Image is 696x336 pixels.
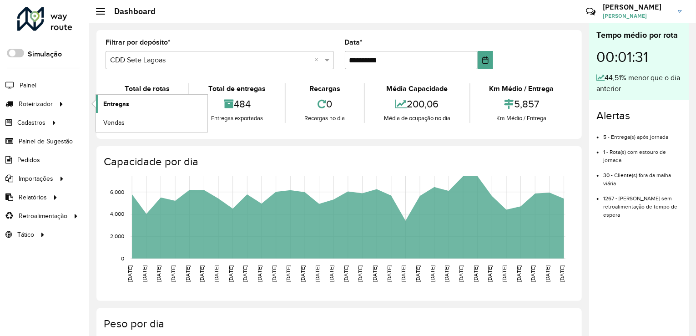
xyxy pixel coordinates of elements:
span: Tático [17,230,34,239]
text: 4,000 [110,211,124,217]
text: [DATE] [314,265,320,282]
a: Contato Rápido [581,2,600,21]
text: [DATE] [213,265,219,282]
li: 1 - Rota(s) com estouro de jornada [603,141,682,164]
text: [DATE] [386,265,392,282]
text: 2,000 [110,233,124,239]
span: Painel de Sugestão [19,137,73,146]
span: Painel [20,81,36,90]
span: Retroalimentação [19,211,67,221]
text: [DATE] [199,265,205,282]
div: 484 [192,94,282,114]
div: Recargas no dia [288,114,362,123]
text: [DATE] [300,265,306,282]
span: Cadastros [17,118,45,127]
li: 1267 - [PERSON_NAME] sem retroalimentação de tempo de espera [603,188,682,219]
text: [DATE] [473,265,479,282]
text: [DATE] [501,265,507,282]
label: Data [345,37,363,48]
text: [DATE] [170,265,176,282]
text: 6,000 [110,189,124,195]
div: 00:01:31 [596,41,682,72]
h4: Alertas [596,109,682,122]
h3: [PERSON_NAME] [603,3,671,11]
div: Km Médio / Entrega [473,83,570,94]
a: Vendas [96,113,207,132]
text: [DATE] [487,265,493,282]
text: 0 [121,255,124,261]
label: Filtrar por depósito [106,37,171,48]
span: Relatórios [19,193,47,202]
div: 0 [288,94,362,114]
label: Simulação [28,49,62,60]
button: Choose Date [478,51,493,69]
div: Recargas [288,83,362,94]
div: Entregas exportadas [192,114,282,123]
span: Roteirizador [19,99,53,109]
text: [DATE] [285,265,291,282]
h4: Capacidade por dia [104,155,573,168]
div: 5,857 [473,94,570,114]
div: Média Capacidade [367,83,467,94]
span: Pedidos [17,155,40,165]
li: 30 - Cliente(s) fora da malha viária [603,164,682,188]
text: [DATE] [141,265,147,282]
text: [DATE] [516,265,522,282]
text: [DATE] [458,265,464,282]
div: Tempo médio por rota [596,29,682,41]
span: Vendas [103,118,125,127]
div: Média de ocupação no dia [367,114,467,123]
text: [DATE] [415,265,421,282]
div: Km Médio / Entrega [473,114,570,123]
text: [DATE] [185,265,191,282]
text: [DATE] [271,265,277,282]
text: [DATE] [372,265,378,282]
span: [PERSON_NAME] [603,12,671,20]
div: Total de entregas [192,83,282,94]
text: [DATE] [228,265,234,282]
li: 5 - Entrega(s) após jornada [603,126,682,141]
text: [DATE] [358,265,363,282]
text: [DATE] [242,265,248,282]
text: [DATE] [429,265,435,282]
text: [DATE] [545,265,550,282]
text: [DATE] [257,265,262,282]
span: Clear all [315,55,323,66]
span: Importações [19,174,53,183]
div: 200,06 [367,94,467,114]
text: [DATE] [156,265,161,282]
div: Total de rotas [108,83,186,94]
text: [DATE] [127,265,133,282]
h2: Dashboard [105,6,156,16]
text: [DATE] [343,265,349,282]
text: [DATE] [328,265,334,282]
h4: Peso por dia [104,317,573,331]
text: [DATE] [401,265,407,282]
div: 44,51% menor que o dia anterior [596,72,682,94]
text: [DATE] [530,265,536,282]
text: [DATE] [559,265,565,282]
text: [DATE] [444,265,450,282]
a: Entregas [96,95,207,113]
span: Entregas [103,99,129,109]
